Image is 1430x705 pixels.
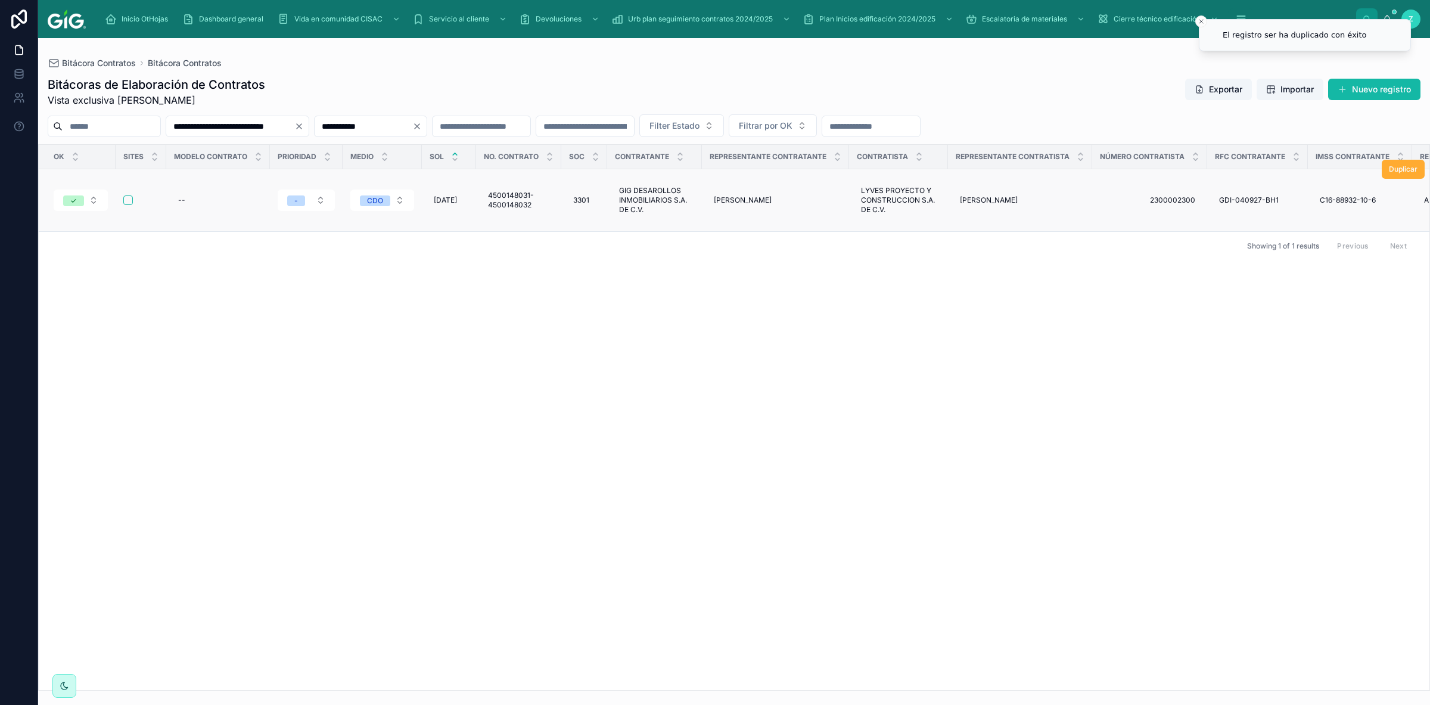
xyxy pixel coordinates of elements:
[619,186,690,215] span: GIG DESAROLLOS INMOBILIARIOS S.A. DE C.V.
[1257,79,1323,100] button: Importar
[294,195,298,206] div: -
[1320,195,1376,205] span: C16-88932-10-6
[1195,15,1207,27] button: Close toast
[857,152,908,162] span: Contratista
[639,114,724,137] button: Select Button
[819,14,935,24] span: Plan Inicios edificación 2024/2025
[515,8,605,30] a: Devoluciones
[48,76,265,93] h1: Bitácoras de Elaboración de Contratos
[70,195,77,206] div: ✓
[179,8,272,30] a: Dashboard general
[573,195,589,205] span: 3301
[350,152,374,162] span: Medio
[294,122,309,131] button: Clear
[484,152,539,162] span: No. Contrato
[101,8,176,30] a: Inicio OtHojas
[178,195,185,205] div: --
[628,14,773,24] span: Urb plan seguimiento contratos 2024/2025
[799,8,959,30] a: Plan Inicios edificación 2024/2025
[615,152,669,162] span: Contratante
[729,114,817,137] button: Select Button
[1215,152,1285,162] span: RFC Contratante
[1093,8,1224,30] a: Cierre técnico edificación
[199,14,263,24] span: Dashboard general
[649,120,700,132] span: Filter Estado
[62,57,136,69] span: Bitácora Contratos
[1247,241,1319,251] span: Showing 1 of 1 results
[350,190,414,211] button: Select Button
[982,14,1067,24] span: Escalatoria de materiales
[1382,160,1425,179] button: Duplicar
[48,57,136,69] a: Bitácora Contratos
[1114,14,1201,24] span: Cierre técnico edificación
[1100,152,1185,162] span: Número Contratista
[429,14,489,24] span: Servicio al cliente
[54,190,108,211] button: Select Button
[739,120,792,132] span: Filtrar por OK
[1328,79,1420,100] button: Nuevo registro
[367,195,383,206] div: CDO
[1223,29,1367,41] div: El registro ser ha duplicado con éxito
[956,152,1070,162] span: Representante Contratista
[1219,195,1279,205] span: GDI-040927-BH1
[412,122,427,131] button: Clear
[962,8,1091,30] a: Escalatoria de materiales
[294,14,383,24] span: Vida en comunidad CISAC
[123,152,144,162] span: Sites
[960,195,1018,205] span: [PERSON_NAME]
[409,8,513,30] a: Servicio al cliente
[488,191,549,210] span: 4500148031-4500148032
[1409,14,1413,24] span: Z
[430,152,444,162] span: SOL
[48,93,265,107] span: Vista exclusiva [PERSON_NAME]
[278,152,316,162] span: Prioridad
[48,10,86,29] img: App logo
[148,57,222,69] a: Bitácora Contratos
[1104,195,1195,205] span: 2300002300
[1316,152,1389,162] span: IMSS Contratante
[174,152,247,162] span: Modelo contrato
[861,186,936,215] span: LYVES PROYECTO Y CONSTRUCCION S.A. DE C.V.
[569,152,585,162] span: Soc
[54,152,64,162] span: OK
[1185,79,1252,100] button: Exportar
[608,8,797,30] a: Urb plan seguimiento contratos 2024/2025
[1389,164,1417,174] span: Duplicar
[536,14,582,24] span: Devoluciones
[710,152,826,162] span: Representante Contratante
[434,195,457,205] span: [DATE]
[95,6,1356,32] div: scrollable content
[1280,83,1314,95] span: Importar
[274,8,406,30] a: Vida en comunidad CISAC
[278,190,335,211] button: Select Button
[714,195,772,205] span: [PERSON_NAME]
[122,14,168,24] span: Inicio OtHojas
